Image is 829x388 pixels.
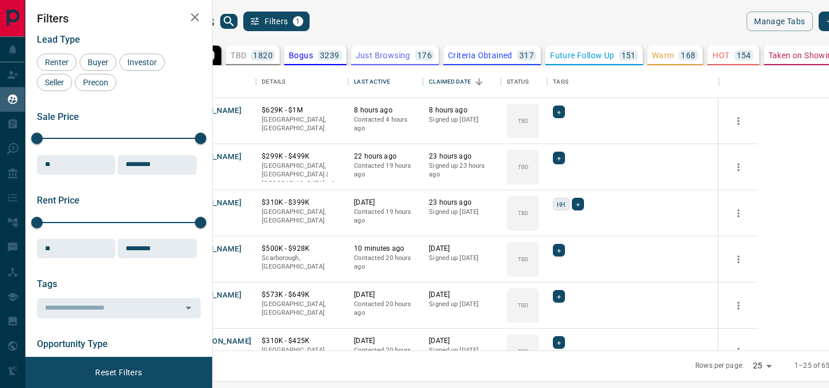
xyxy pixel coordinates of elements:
[41,78,68,87] span: Seller
[518,116,529,125] p: TBD
[243,12,310,31] button: Filters1
[354,198,417,208] p: [DATE]
[354,66,390,98] div: Last Active
[253,51,273,59] p: 1820
[181,336,251,347] button: G. [PERSON_NAME]
[652,51,674,59] p: Warm
[518,163,529,171] p: TBD
[518,347,529,356] p: TBD
[289,51,313,59] p: Bogus
[180,300,197,316] button: Open
[354,208,417,225] p: Contacted 19 hours ago
[356,51,410,59] p: Just Browsing
[429,115,495,125] p: Signed up [DATE]
[262,115,342,133] p: [GEOGRAPHIC_DATA], [GEOGRAPHIC_DATA]
[262,336,342,346] p: $310K - $425K
[429,198,495,208] p: 23 hours ago
[354,161,417,179] p: Contacted 19 hours ago
[557,291,561,302] span: +
[354,300,417,318] p: Contacted 20 hours ago
[518,209,529,217] p: TBD
[518,255,529,263] p: TBD
[429,66,471,98] div: Claimed Date
[354,254,417,272] p: Contacted 20 hours ago
[429,152,495,161] p: 23 hours ago
[262,346,342,364] p: [GEOGRAPHIC_DATA], [GEOGRAPHIC_DATA]
[429,244,495,254] p: [DATE]
[37,338,108,349] span: Opportunity Type
[553,244,565,257] div: +
[557,152,561,164] span: +
[553,106,565,118] div: +
[553,66,568,98] div: Tags
[88,363,149,382] button: Reset Filters
[220,14,238,29] button: search button
[84,58,112,67] span: Buyer
[262,198,342,208] p: $310K - $399K
[730,205,747,222] button: more
[695,361,744,371] p: Rows per page:
[429,300,495,309] p: Signed up [DATE]
[730,251,747,268] button: more
[553,290,565,303] div: +
[730,112,747,130] button: more
[294,17,302,25] span: 1
[354,346,417,364] p: Contacted 20 hours ago
[80,54,116,71] div: Buyer
[423,66,501,98] div: Claimed Date
[518,301,529,310] p: TBD
[354,106,417,115] p: 8 hours ago
[730,159,747,176] button: more
[262,106,342,115] p: $629K - $1M
[123,58,161,67] span: Investor
[41,58,73,67] span: Renter
[262,254,342,272] p: Scarborough, [GEOGRAPHIC_DATA]
[262,300,342,318] p: [GEOGRAPHIC_DATA], [GEOGRAPHIC_DATA]
[747,12,812,31] button: Manage Tabs
[354,152,417,161] p: 22 hours ago
[354,290,417,300] p: [DATE]
[354,115,417,133] p: Contacted 4 hours ago
[320,51,340,59] p: 3239
[730,343,747,360] button: more
[557,244,561,256] span: +
[262,152,342,161] p: $299K - $499K
[429,346,495,355] p: Signed up [DATE]
[256,66,348,98] div: Details
[37,195,80,206] span: Rent Price
[37,34,80,45] span: Lead Type
[119,54,165,71] div: Investor
[262,161,342,189] p: Toronto
[730,297,747,314] button: more
[621,51,636,59] p: 151
[737,51,751,59] p: 154
[553,152,565,164] div: +
[557,198,565,210] span: HH
[429,336,495,346] p: [DATE]
[354,336,417,346] p: [DATE]
[417,51,432,59] p: 176
[713,51,729,59] p: HOT
[507,66,529,98] div: Status
[547,66,719,98] div: Tags
[553,336,565,349] div: +
[262,290,342,300] p: $573K - $649K
[354,244,417,254] p: 10 minutes ago
[79,78,112,87] span: Precon
[37,111,79,122] span: Sale Price
[448,51,513,59] p: Criteria Obtained
[231,51,246,59] p: TBD
[262,208,342,225] p: [GEOGRAPHIC_DATA], [GEOGRAPHIC_DATA]
[37,74,72,91] div: Seller
[75,74,116,91] div: Precon
[37,54,77,71] div: Renter
[262,66,285,98] div: Details
[429,290,495,300] p: [DATE]
[557,337,561,348] span: +
[429,106,495,115] p: 8 hours ago
[501,66,547,98] div: Status
[37,12,201,25] h2: Filters
[175,66,256,98] div: Name
[471,74,487,90] button: Sort
[348,66,423,98] div: Last Active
